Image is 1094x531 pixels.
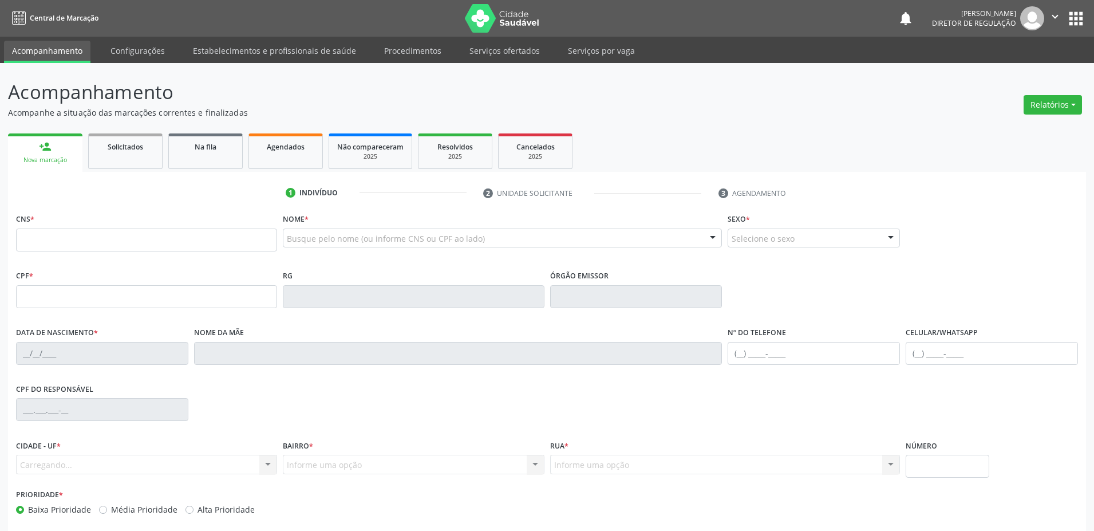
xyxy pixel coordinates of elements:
button: Relatórios [1024,95,1082,115]
span: Solicitados [108,142,143,152]
div: 2025 [507,152,564,161]
label: Nome da mãe [194,324,244,342]
a: Serviços por vaga [560,41,643,61]
a: Configurações [102,41,173,61]
a: Acompanhamento [4,41,90,63]
div: Nova marcação [16,156,74,164]
div: [PERSON_NAME] [932,9,1016,18]
button: notifications [898,10,914,26]
input: __/__/____ [16,342,188,365]
label: Data de nascimento [16,324,98,342]
label: Bairro [283,437,313,455]
div: Indivíduo [299,188,338,198]
img: img [1020,6,1044,30]
p: Acompanhe a situação das marcações correntes e finalizadas [8,107,763,119]
span: Resolvidos [437,142,473,152]
label: Rua [550,437,568,455]
label: Nome [283,211,309,229]
input: (__) _____-_____ [906,342,1078,365]
a: Estabelecimentos e profissionais de saúde [185,41,364,61]
a: Serviços ofertados [461,41,548,61]
span: Busque pelo nome (ou informe CNS ou CPF ao lado) [287,233,485,245]
label: Cidade - UF [16,437,61,455]
span: Na fila [195,142,216,152]
label: Alta Prioridade [198,504,255,516]
span: Diretor de regulação [932,18,1016,28]
label: CNS [16,211,34,229]
a: Procedimentos [376,41,449,61]
input: (__) _____-_____ [728,342,900,365]
button: apps [1066,9,1086,29]
div: 2025 [426,152,484,161]
input: ___.___.___-__ [16,398,188,421]
span: Central de Marcação [30,13,98,23]
label: Baixa Prioridade [28,504,91,516]
label: CPF [16,268,33,285]
span: Não compareceram [337,142,404,152]
label: RG [283,268,293,285]
span: Selecione o sexo [732,233,795,245]
span: Agendados [267,142,305,152]
label: Sexo [728,211,750,229]
span: Cancelados [516,142,555,152]
div: person_add [39,140,52,153]
a: Central de Marcação [8,9,98,27]
button:  [1044,6,1066,30]
div: 1 [286,188,296,198]
label: Celular/WhatsApp [906,324,978,342]
label: Nº do Telefone [728,324,786,342]
i:  [1049,10,1061,23]
label: Média Prioridade [111,504,177,516]
label: Órgão emissor [550,268,609,285]
p: Acompanhamento [8,78,763,107]
label: Número [906,437,937,455]
div: 2025 [337,152,404,161]
label: CPF do responsável [16,381,93,399]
